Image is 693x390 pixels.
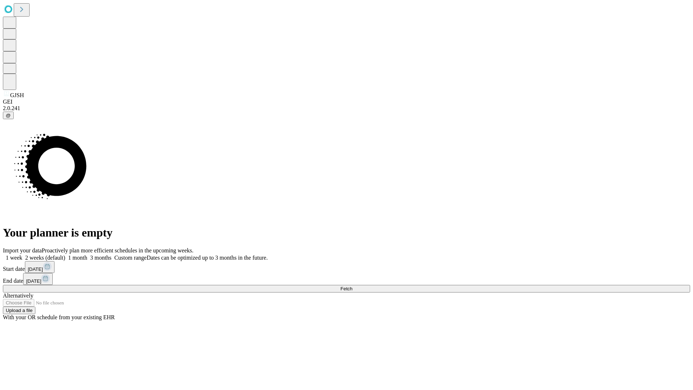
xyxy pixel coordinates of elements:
button: [DATE] [25,261,55,273]
button: Fetch [3,285,690,292]
span: Alternatively [3,292,33,299]
span: Import your data [3,247,42,253]
div: Start date [3,261,690,273]
span: [DATE] [26,278,41,284]
div: GEI [3,99,690,105]
span: Dates can be optimized up to 3 months in the future. [147,255,267,261]
button: @ [3,112,14,119]
span: 2 weeks (default) [25,255,65,261]
span: @ [6,113,11,118]
button: Upload a file [3,307,35,314]
span: 3 months [90,255,112,261]
button: [DATE] [23,273,53,285]
span: With your OR schedule from your existing EHR [3,314,115,320]
span: Fetch [340,286,352,291]
span: GJSH [10,92,24,98]
div: End date [3,273,690,285]
h1: Your planner is empty [3,226,690,239]
div: 2.0.241 [3,105,690,112]
span: 1 month [68,255,87,261]
span: 1 week [6,255,22,261]
span: Custom range [114,255,147,261]
span: [DATE] [28,266,43,272]
span: Proactively plan more efficient schedules in the upcoming weeks. [42,247,193,253]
